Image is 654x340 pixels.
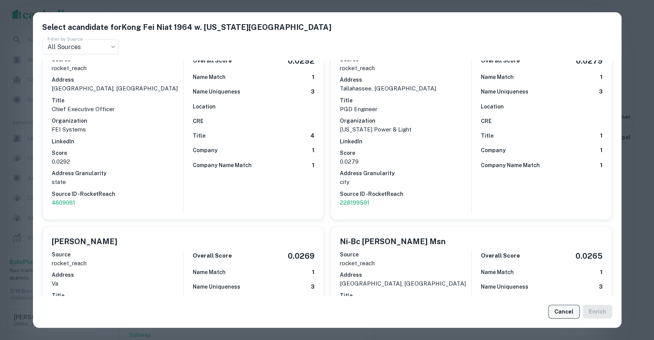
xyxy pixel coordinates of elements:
[52,279,183,288] p: va
[340,76,471,84] h6: Address
[312,146,315,155] h6: 1
[193,73,226,81] h6: Name Match
[52,236,117,247] h5: [PERSON_NAME]
[311,87,315,96] h6: 3
[616,279,654,315] iframe: Chat Widget
[340,117,471,125] h6: Organization
[575,250,603,262] h5: 0.0265
[193,283,240,291] h6: Name Uniqueness
[600,161,603,170] h6: 1
[193,268,226,276] h6: Name Match
[340,190,471,198] h6: Source ID - RocketReach
[52,149,183,157] h6: Score
[52,64,183,73] p: rocket_reach
[52,125,183,134] p: FEI Systems
[52,157,183,166] p: 0.0292
[576,55,603,67] h5: 0.0279
[312,161,315,170] h6: 1
[193,251,232,260] h6: Overall Score
[600,146,603,155] h6: 1
[340,157,471,166] p: 0.0279
[52,198,183,207] a: 4609061
[340,250,471,259] h6: Source
[288,55,315,67] h5: 0.0292
[340,236,446,247] h5: Ni-Bc [PERSON_NAME] Msn
[312,73,315,82] h6: 1
[52,117,183,125] h6: Organization
[52,76,183,84] h6: Address
[340,177,471,187] p: city
[340,149,471,157] h6: Score
[481,102,504,111] h6: Location
[481,161,540,169] h6: Company Name Match
[52,177,183,187] p: state
[42,21,612,33] h5: Select a candidate for Kong Fei Ni at 1964 w. [US_STATE][GEOGRAPHIC_DATA]
[340,169,471,177] h6: Address Granularity
[52,259,183,268] p: rocket_reach
[311,283,315,291] h6: 3
[340,291,471,300] h6: Title
[193,146,218,154] h6: Company
[52,291,183,300] h6: Title
[340,125,471,134] p: [US_STATE] Power & Light
[193,117,203,125] h6: CRE
[340,137,471,146] h6: LinkedIn
[310,131,315,140] h6: 4
[193,102,216,111] h6: Location
[52,137,183,146] h6: LinkedIn
[599,283,603,291] h6: 3
[340,259,471,268] p: rocket_reach
[52,105,183,114] p: Chief Executive Officer
[193,56,232,65] h6: Overall Score
[481,131,493,140] h6: Title
[52,250,183,259] h6: Source
[52,84,183,93] p: [GEOGRAPHIC_DATA], [GEOGRAPHIC_DATA]
[481,56,520,65] h6: Overall Score
[48,36,83,42] label: Filter by Source
[340,96,471,105] h6: Title
[599,87,603,96] h6: 3
[42,39,119,54] div: All Sources
[548,305,580,319] button: Cancel
[340,64,471,73] p: rocket_reach
[481,251,520,260] h6: Overall Score
[288,250,315,262] h5: 0.0269
[52,96,183,105] h6: Title
[52,271,183,279] h6: Address
[481,87,528,96] h6: Name Uniqueness
[481,283,528,291] h6: Name Uniqueness
[52,190,183,198] h6: Source ID - RocketReach
[340,198,471,207] a: 228199591
[481,73,514,81] h6: Name Match
[481,146,506,154] h6: Company
[600,73,603,82] h6: 1
[52,169,183,177] h6: Address Granularity
[340,105,471,114] p: PGD Engineer
[340,271,471,279] h6: Address
[193,161,252,169] h6: Company Name Match
[600,131,603,140] h6: 1
[481,268,514,276] h6: Name Match
[312,268,315,277] h6: 1
[340,279,471,288] p: [GEOGRAPHIC_DATA], [GEOGRAPHIC_DATA]
[600,268,603,277] h6: 1
[193,87,240,96] h6: Name Uniqueness
[340,84,471,93] p: tallahassee, [GEOGRAPHIC_DATA]
[193,131,205,140] h6: Title
[481,117,492,125] h6: CRE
